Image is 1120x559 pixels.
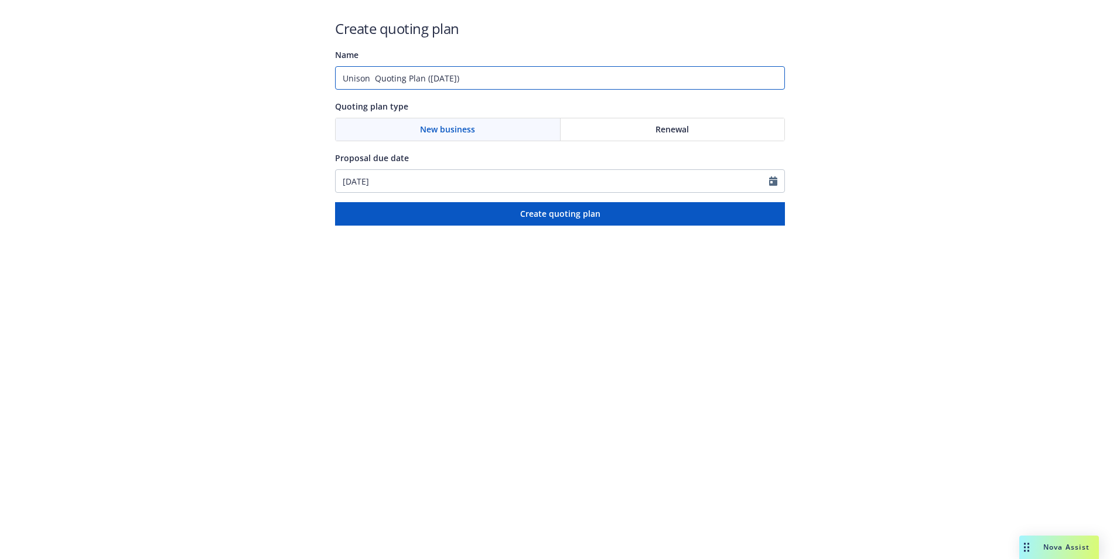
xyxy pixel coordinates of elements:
button: Create quoting plan [335,202,785,226]
div: Drag to move [1019,536,1034,559]
input: MM/DD/YYYY [336,170,769,192]
input: Quoting plan name [335,66,785,90]
h1: Create quoting plan [335,19,785,38]
span: Name [335,49,358,60]
span: Proposal due date [335,152,409,163]
span: Quoting plan type [335,101,408,112]
span: New business [420,123,475,135]
span: Renewal [655,123,689,135]
svg: Calendar [769,176,777,186]
button: Nova Assist [1019,536,1099,559]
span: Nova Assist [1043,542,1090,552]
span: Create quoting plan [520,208,600,219]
